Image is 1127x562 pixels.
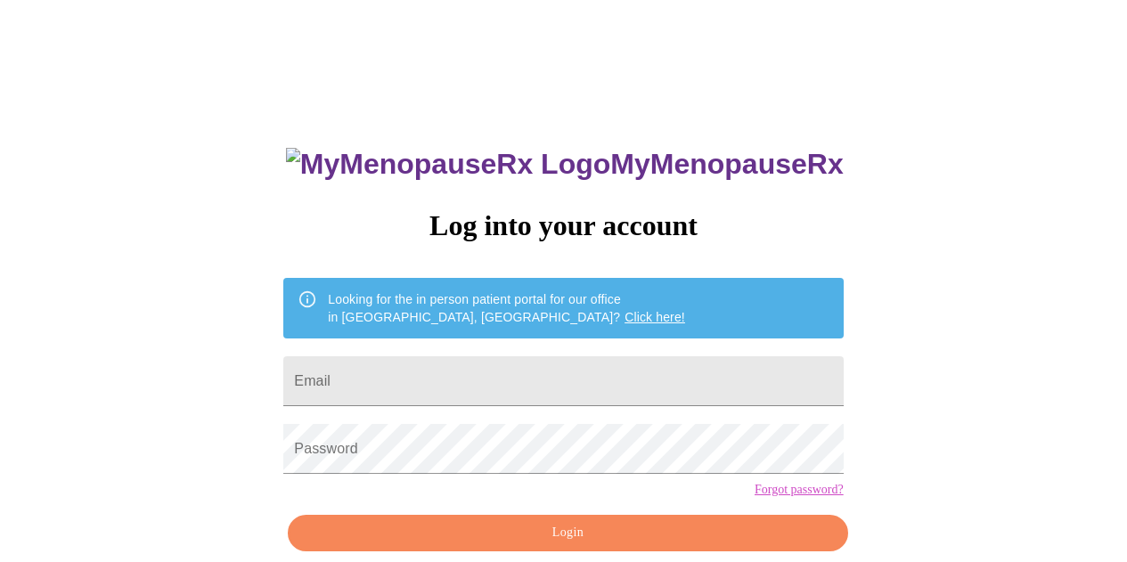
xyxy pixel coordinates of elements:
img: MyMenopauseRx Logo [286,148,610,181]
a: Click here! [625,310,685,324]
button: Login [288,515,847,551]
a: Forgot password? [755,483,844,497]
div: Looking for the in person patient portal for our office in [GEOGRAPHIC_DATA], [GEOGRAPHIC_DATA]? [328,283,685,333]
h3: Log into your account [283,209,843,242]
span: Login [308,522,827,544]
h3: MyMenopauseRx [286,148,844,181]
